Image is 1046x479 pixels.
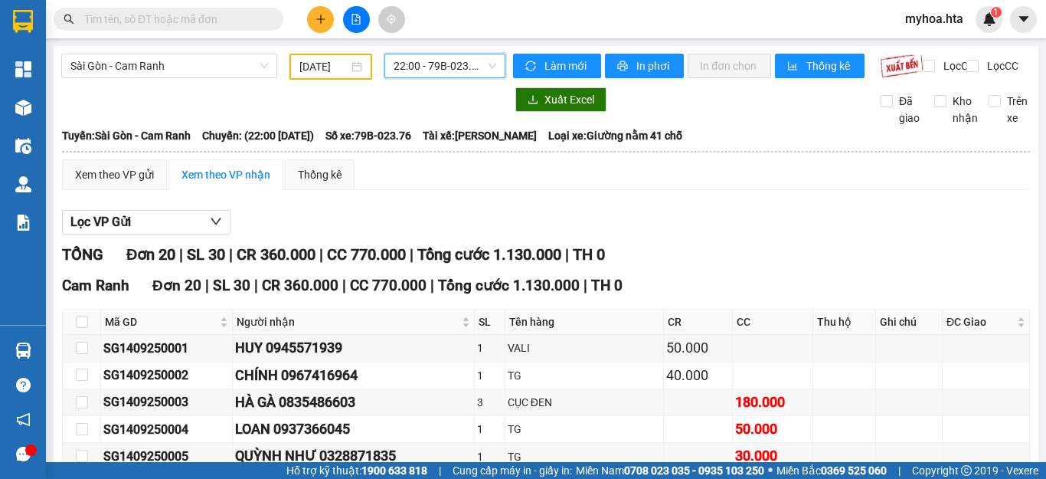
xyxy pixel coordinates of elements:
span: Cam Ranh [62,277,129,294]
div: SG1409250005 [103,447,230,466]
span: TỔNG [62,245,103,264]
input: 14/09/2025 [299,58,348,75]
span: TH 0 [591,277,623,294]
span: message [16,447,31,461]
span: 1 [993,7,999,18]
img: warehouse-icon [15,343,31,359]
div: TG [508,448,661,465]
span: SL 30 [187,245,225,264]
button: plus [307,6,334,33]
span: Miền Bắc [776,462,887,479]
span: Kho nhận [946,93,984,126]
strong: 0708 023 035 - 0935 103 250 [624,464,764,477]
div: 1 [477,421,502,438]
span: file-add [351,14,361,25]
span: Tài xế: [PERSON_NAME] [423,127,537,144]
span: | [898,462,901,479]
span: Lọc VP Gửi [70,212,131,231]
span: download [528,94,538,107]
td: SG1409250001 [101,335,233,362]
span: myhoa.hta [893,9,976,28]
th: CC [733,310,813,335]
div: SG1409250004 [103,420,230,439]
button: caret-down [1010,6,1037,33]
div: Xem theo VP gửi [75,166,154,183]
div: 50.000 [735,418,810,440]
td: SG1409250002 [101,363,233,389]
th: Ghi chú [876,310,943,335]
span: caret-down [1017,12,1031,26]
span: TH 0 [573,245,605,264]
span: | [565,245,569,264]
span: sync [525,61,538,73]
button: Lọc VP Gửi [62,210,230,235]
div: VALI [508,340,661,356]
span: Đơn 20 [126,245,175,264]
span: Đơn 20 [152,277,201,294]
span: Lọc CC [981,57,1021,74]
div: SG1409250002 [103,366,230,385]
span: CC 770.000 [327,245,406,264]
span: | [410,245,413,264]
span: Chuyến: (22:00 [DATE]) [202,127,314,144]
span: CR 360.000 [237,245,315,264]
button: In đơn chọn [688,54,771,78]
span: Đã giao [893,93,926,126]
span: Mã GD [105,313,217,330]
span: Trên xe [1001,93,1034,126]
div: 1 [477,340,502,356]
button: bar-chartThống kê [775,54,865,78]
span: Loại xe: Giường nằm 41 chỗ [548,127,682,144]
span: | [229,245,233,264]
span: Tổng cước 1.130.000 [417,245,561,264]
div: TG [508,367,661,384]
input: Tìm tên, số ĐT hoặc mã đơn [84,11,265,28]
span: | [583,277,587,294]
span: CR 360.000 [262,277,338,294]
span: bar-chart [787,61,800,73]
button: aim [378,6,405,33]
th: SL [475,310,505,335]
button: file-add [343,6,370,33]
sup: 1 [991,7,1002,18]
button: syncLàm mới [513,54,601,78]
span: search [64,14,74,25]
span: plus [315,14,326,25]
td: SG1409250004 [101,416,233,443]
div: Thống kê [298,166,342,183]
span: | [205,277,209,294]
div: 30.000 [735,445,810,467]
td: SG1409250005 [101,443,233,470]
span: Cung cấp máy in - giấy in: [453,462,572,479]
div: LOAN 0937366045 [235,418,472,440]
div: SG1409250001 [103,339,230,358]
img: solution-icon [15,215,31,231]
span: Miền Nam [576,462,764,479]
img: warehouse-icon [15,100,31,116]
strong: 0369 525 060 [821,464,887,477]
span: question-circle [16,378,31,392]
div: CHÍNH 0967416964 [235,365,472,386]
span: Hỗ trợ kỹ thuật: [286,462,427,479]
div: 50.000 [666,337,730,359]
button: printerIn phơi [605,54,684,78]
strong: 1900 633 818 [361,464,427,477]
img: warehouse-icon [15,176,31,192]
img: dashboard-icon [15,61,31,77]
b: Tuyến: Sài Gòn - Cam Ranh [62,130,191,142]
span: copyright [961,465,972,476]
div: 3 [477,394,502,411]
div: 1 [477,367,502,384]
span: printer [617,61,630,73]
div: HUY 0945571939 [235,337,472,359]
button: downloadXuất Excel [515,87,606,112]
span: CC 770.000 [350,277,427,294]
span: ĐC Giao [946,313,1014,330]
div: Xem theo VP nhận [181,166,270,183]
img: warehouse-icon [15,138,31,154]
span: Số xe: 79B-023.76 [325,127,411,144]
span: notification [16,412,31,427]
th: Tên hàng [505,310,664,335]
div: HÀ GÀ 0835486603 [235,392,472,413]
div: QUỲNH NHƯ 0328871835 [235,445,472,467]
